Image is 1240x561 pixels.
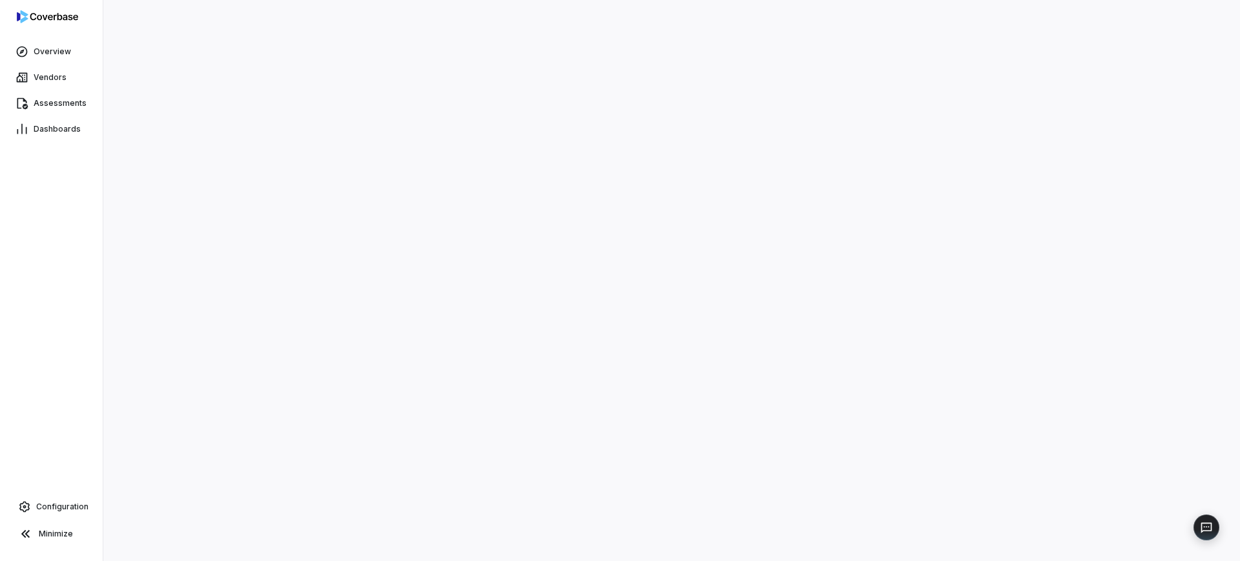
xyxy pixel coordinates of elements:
[34,72,67,83] span: Vendors
[3,117,100,141] a: Dashboards
[39,529,73,539] span: Minimize
[3,92,100,115] a: Assessments
[5,521,98,547] button: Minimize
[17,10,78,23] img: logo-D7KZi-bG.svg
[34,46,71,57] span: Overview
[34,98,87,108] span: Assessments
[34,124,81,134] span: Dashboards
[3,66,100,89] a: Vendors
[5,495,98,518] a: Configuration
[3,40,100,63] a: Overview
[36,502,88,512] span: Configuration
